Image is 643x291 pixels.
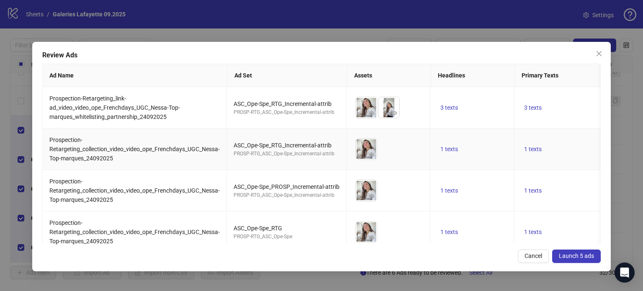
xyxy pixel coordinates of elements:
div: PROSP-RTG_ASC_Ope-Spe_Incremental-attrib [234,108,340,116]
button: Cancel [518,250,549,263]
button: Launch 5 ads [552,250,601,263]
span: close [596,50,602,57]
button: 1 texts [521,227,545,237]
span: eye [369,152,375,157]
th: Ad Name [43,64,228,87]
button: 1 texts [521,185,545,196]
button: Close [592,47,606,60]
button: Preview [389,108,399,118]
div: Review Ads [42,50,601,60]
th: Assets [347,64,431,87]
button: 1 texts [437,185,461,196]
th: Ad Set [228,64,347,87]
span: 3 texts [524,104,542,111]
span: 1 texts [524,229,542,235]
span: 1 texts [440,146,458,152]
button: 3 texts [521,103,545,113]
div: ASC_Ope-Spe_RTG [234,224,340,233]
span: Prospection-Retargeting_collection_video_video_ope_Frenchdays_UGC_Nessa-Top-marques_24092025 [49,178,220,203]
th: Headlines [431,64,515,87]
span: eye [369,110,375,116]
button: 1 texts [521,144,545,154]
div: ASC_Ope-Spe_RTG_Incremental-attrib [234,99,340,108]
span: 1 texts [524,187,542,194]
th: Primary Texts [515,64,620,87]
div: Open Intercom Messenger [615,263,635,283]
span: Prospection-Retargeting_collection_video_video_ope_Frenchdays_UGC_Nessa-Top-marques_24092025 [49,136,220,162]
span: Prospection-Retargeting_collection_video_video_ope_Frenchdays_UGC_Nessa-Top-marques_24092025 [49,219,220,245]
img: Asset 2 [378,97,399,118]
div: PROSP-RTG_ASC_Ope-Spe [234,233,340,241]
span: eye [369,193,375,199]
button: Preview [367,149,377,160]
button: 1 texts [437,227,461,237]
div: PROSP-RTG_ASC_Ope-Spe_Incremental-attrib [234,191,340,199]
img: Asset 1 [356,139,377,160]
span: eye [369,234,375,240]
button: 1 texts [437,144,461,154]
img: Asset 1 [356,97,377,118]
div: PROSP-RTG_ASC_Ope-Spe_Incremental-attrib [234,150,340,158]
button: 3 texts [437,103,461,113]
span: eye [391,110,397,116]
img: Asset 1 [356,221,377,242]
div: ASC_Ope-Spe_RTG_Incremental-attrib [234,141,340,150]
span: Prospection-Retargeting_link-ad_video_video_ope_Frenchdays_UGC_Nessa-Top-marques_whitelisting_par... [49,95,180,120]
span: 3 texts [440,104,458,111]
span: 1 texts [440,187,458,194]
span: 1 texts [440,229,458,235]
span: Cancel [525,252,542,259]
span: 1 texts [524,146,542,152]
div: ASC_Ope-Spe_PROSP_Incremental-attrib [234,182,340,191]
span: Launch 5 ads [559,252,594,259]
button: Preview [367,232,377,242]
button: Preview [367,191,377,201]
button: Preview [367,108,377,118]
img: Asset 1 [356,180,377,201]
